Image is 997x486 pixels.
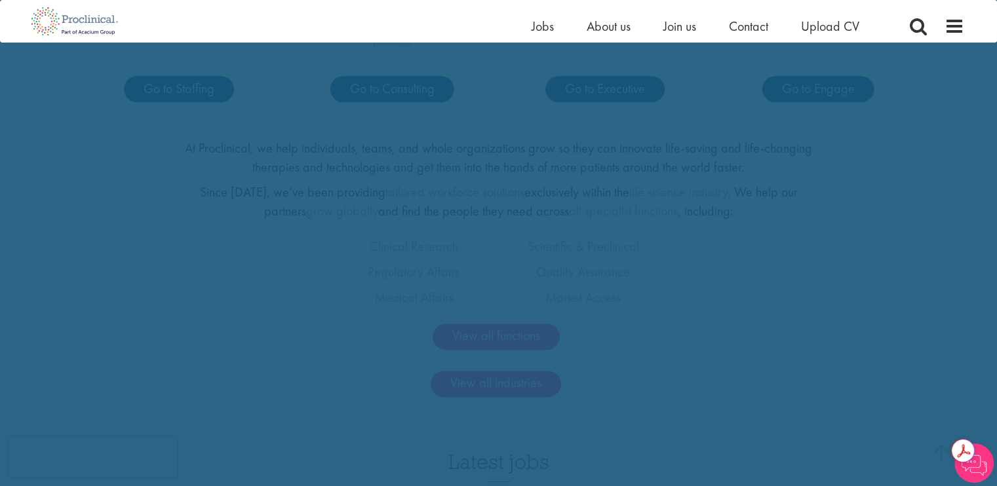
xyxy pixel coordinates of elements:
[954,443,994,483] img: Chatbot
[729,18,768,35] a: Contact
[587,18,631,35] a: About us
[801,18,859,35] a: Upload CV
[663,18,696,35] a: Join us
[532,18,554,35] a: Jobs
